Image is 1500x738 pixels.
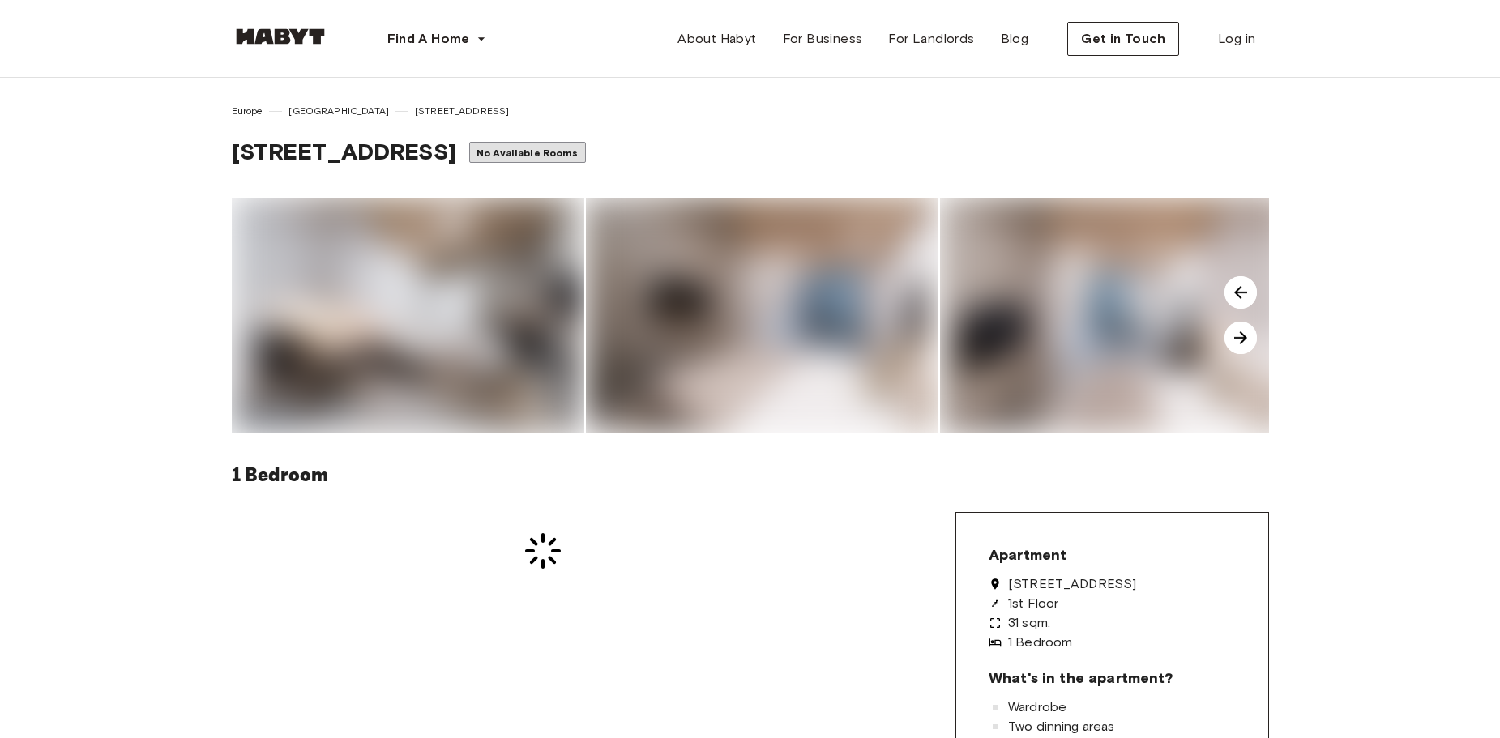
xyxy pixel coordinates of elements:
span: Blog [1001,29,1029,49]
img: image-carousel-arrow [1224,322,1257,354]
img: image-carousel-arrow [1224,276,1257,309]
span: Europe [232,104,263,118]
span: Find A Home [387,29,470,49]
span: [STREET_ADDRESS] [415,104,509,118]
span: 1 Bedroom [1008,636,1072,649]
img: image [940,198,1293,433]
span: [STREET_ADDRESS] [232,138,456,165]
img: image [232,198,584,433]
span: Log in [1218,29,1255,49]
a: Blog [988,23,1042,55]
a: For Landlords [875,23,987,55]
span: What's in the apartment? [989,668,1173,688]
span: [GEOGRAPHIC_DATA] [288,104,389,118]
a: Log in [1205,23,1268,55]
span: Wardrobe [1008,701,1066,714]
span: Get in Touch [1081,29,1165,49]
span: For Business [783,29,863,49]
img: image [586,198,938,433]
span: For Landlords [888,29,974,49]
span: No Available Rooms [476,147,579,159]
h6: 1 Bedroom [232,459,1269,493]
button: Find A Home [374,23,499,55]
span: About Habyt [677,29,756,49]
span: 1st Floor [1008,597,1058,610]
span: Apartment [989,545,1066,565]
span: Two dinning areas [1008,720,1115,733]
span: 31 sqm. [1008,616,1050,629]
a: About Habyt [665,23,769,55]
img: Habyt [232,28,329,45]
span: [STREET_ADDRESS] [1008,578,1136,591]
button: Get in Touch [1067,22,1179,56]
a: For Business [770,23,876,55]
